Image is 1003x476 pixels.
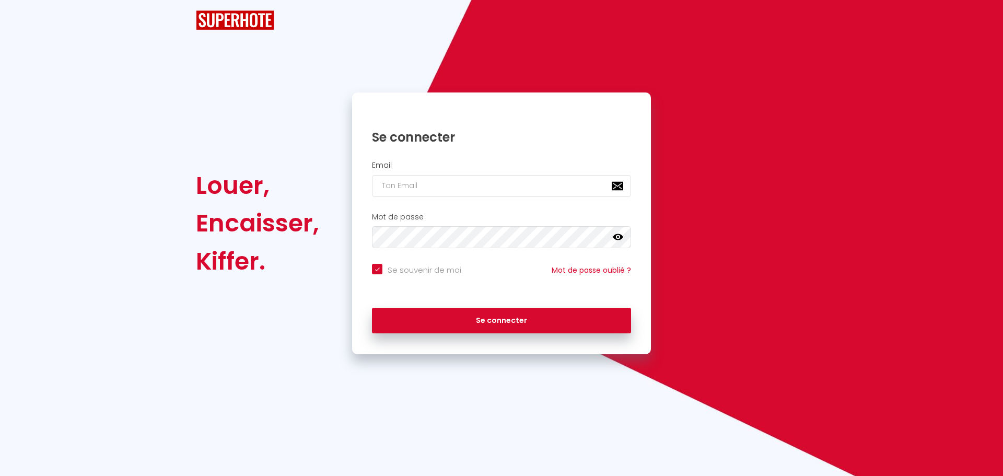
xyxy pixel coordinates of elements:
[372,161,631,170] h2: Email
[552,265,631,275] a: Mot de passe oublié ?
[372,213,631,222] h2: Mot de passe
[196,167,319,204] div: Louer,
[372,129,631,145] h1: Se connecter
[372,175,631,197] input: Ton Email
[372,308,631,334] button: Se connecter
[196,242,319,280] div: Kiffer.
[196,204,319,242] div: Encaisser,
[196,10,274,30] img: SuperHote logo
